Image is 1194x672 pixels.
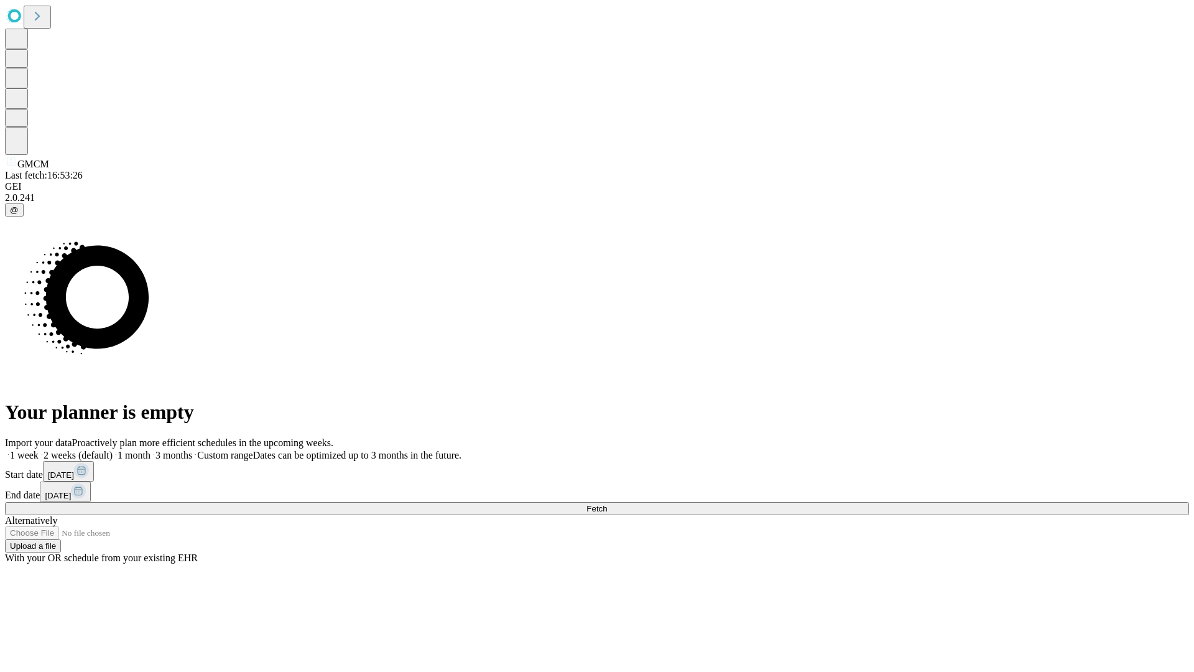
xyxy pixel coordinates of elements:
[253,450,461,460] span: Dates can be optimized up to 3 months in the future.
[45,491,71,500] span: [DATE]
[118,450,150,460] span: 1 month
[44,450,113,460] span: 2 weeks (default)
[48,470,74,480] span: [DATE]
[10,450,39,460] span: 1 week
[5,203,24,217] button: @
[5,482,1189,502] div: End date
[43,461,94,482] button: [DATE]
[586,504,607,513] span: Fetch
[5,401,1189,424] h1: Your planner is empty
[40,482,91,502] button: [DATE]
[5,515,57,526] span: Alternatively
[5,437,72,448] span: Import your data
[5,502,1189,515] button: Fetch
[10,205,19,215] span: @
[197,450,252,460] span: Custom range
[17,159,49,169] span: GMCM
[155,450,192,460] span: 3 months
[5,539,61,553] button: Upload a file
[5,461,1189,482] div: Start date
[5,192,1189,203] div: 2.0.241
[72,437,333,448] span: Proactively plan more efficient schedules in the upcoming weeks.
[5,553,198,563] span: With your OR schedule from your existing EHR
[5,170,83,180] span: Last fetch: 16:53:26
[5,181,1189,192] div: GEI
